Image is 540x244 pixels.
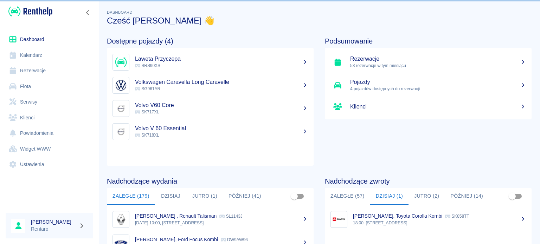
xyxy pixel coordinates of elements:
span: SK718XL [135,133,159,138]
a: Pojazdy4 pojazdów dostępnych do rezerwacji [325,74,532,97]
a: Powiadomienia [6,125,93,141]
p: [PERSON_NAME] , Renault Talisman [135,213,217,219]
img: Image [114,102,128,115]
span: Pokaż przypisane tylko do mnie [288,190,301,203]
a: Kalendarz [6,47,93,63]
p: SL1143J [219,214,242,219]
a: Flota [6,79,93,94]
a: Widget WWW [6,141,93,157]
h5: Klienci [350,103,526,110]
p: SK858TT [445,214,469,219]
button: Dzisiaj (1) [370,188,409,205]
button: Zaległe (57) [325,188,370,205]
a: Klienci [325,97,532,117]
p: [PERSON_NAME], Toyota Corolla Kombi [353,213,442,219]
h4: Nadchodzące zwroty [325,177,532,185]
h4: Podsumowanie [325,37,532,45]
img: Image [114,79,128,92]
img: Image [114,125,128,138]
button: Dzisiaj [155,188,187,205]
a: Image[PERSON_NAME] , Renault Talisman SL1143J[DATE] 10:00, [STREET_ADDRESS] [107,207,314,231]
button: Zwiń nawigację [83,8,93,17]
button: Później (14) [445,188,489,205]
img: Renthelp logo [8,6,52,17]
img: Image [114,213,128,226]
a: Renthelp logo [6,6,52,17]
h5: Volkswagen Caravella Long Caravelle [135,79,308,86]
a: Serwisy [6,94,93,110]
button: Później (41) [223,188,267,205]
a: ImageVolvo V 60 Essential SK718XL [107,120,314,143]
a: Image[PERSON_NAME], Toyota Corolla Kombi SK858TT18:00, [STREET_ADDRESS] [325,207,532,231]
span: SRS90XS [135,63,160,68]
a: ImageVolkswagen Caravella Long Caravelle SG961AR [107,74,314,97]
img: Image [114,55,128,69]
a: Klienci [6,110,93,126]
a: Ustawienia [6,157,93,172]
p: DW9AW96 [221,237,248,242]
h4: Dostępne pojazdy (4) [107,37,314,45]
span: SG961AR [135,86,160,91]
p: [DATE] 10:00, [STREET_ADDRESS] [135,220,308,226]
h4: Nadchodzące wydania [107,177,314,185]
a: Dashboard [6,32,93,47]
button: Jutro (2) [409,188,445,205]
h5: Volvo V60 Core [135,102,308,109]
a: ImageLaweta Przyczepa SRS90XS [107,51,314,74]
p: [PERSON_NAME], Ford Focus Kombi [135,237,218,242]
a: Rezerwacje [6,63,93,79]
h5: Laweta Przyczepa [135,55,308,62]
h5: Pojazdy [350,79,526,86]
a: ImageVolvo V60 Core SK717XL [107,97,314,120]
button: Jutro (1) [187,188,223,205]
button: Zaległe (179) [107,188,155,205]
span: Pokaż przypisane tylko do mnie [506,190,519,203]
span: Dashboard [107,10,133,14]
h5: Rezerwacje [350,55,526,62]
h6: [PERSON_NAME] [31,218,76,225]
p: Rentaro [31,225,76,233]
p: 4 pojazdów dostępnych do rezerwacji [350,86,526,92]
h5: Volvo V 60 Essential [135,125,308,132]
span: SK717XL [135,110,159,114]
a: Rezerwacje53 rezerwacje w tym miesiącu [325,51,532,74]
h3: Cześć [PERSON_NAME] 👋 [107,16,532,26]
p: 18:00, [STREET_ADDRESS] [353,220,526,226]
p: 53 rezerwacje w tym miesiącu [350,62,526,69]
img: Image [332,213,346,226]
